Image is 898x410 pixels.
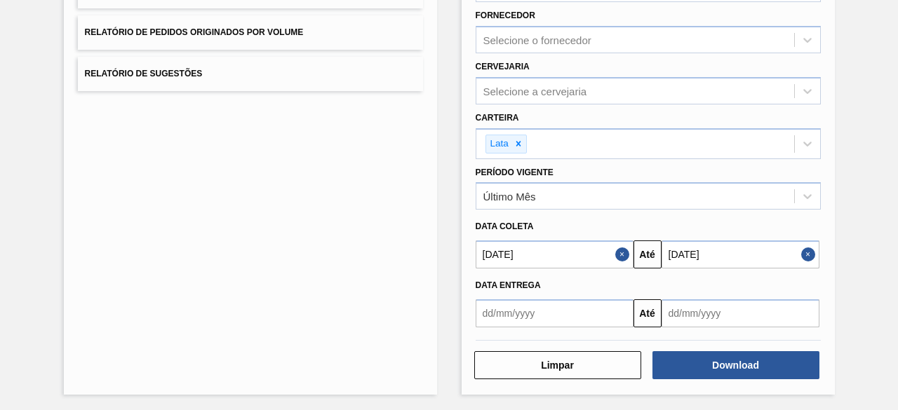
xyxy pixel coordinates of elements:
button: Relatório de Sugestões [78,57,423,91]
span: Data entrega [476,280,541,290]
input: dd/mm/yyyy [476,240,634,268]
label: Cervejaria [476,62,530,71]
span: Relatório de Pedidos Originados por Volume [85,27,304,37]
button: Até [634,299,662,327]
div: Último Mês [483,191,536,203]
div: Selecione a cervejaria [483,85,587,97]
label: Fornecedor [476,11,535,20]
input: dd/mm/yyyy [662,240,819,268]
label: Carteira [476,113,519,123]
button: Close [801,240,819,268]
button: Download [652,351,819,379]
input: dd/mm/yyyy [662,299,819,327]
button: Relatório de Pedidos Originados por Volume [78,15,423,50]
button: Limpar [474,351,641,379]
label: Período Vigente [476,168,554,177]
div: Selecione o fornecedor [483,34,591,46]
span: Data coleta [476,221,534,231]
div: Lata [486,135,511,153]
button: Close [615,240,634,268]
button: Até [634,240,662,268]
input: dd/mm/yyyy [476,299,634,327]
span: Relatório de Sugestões [85,69,203,78]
